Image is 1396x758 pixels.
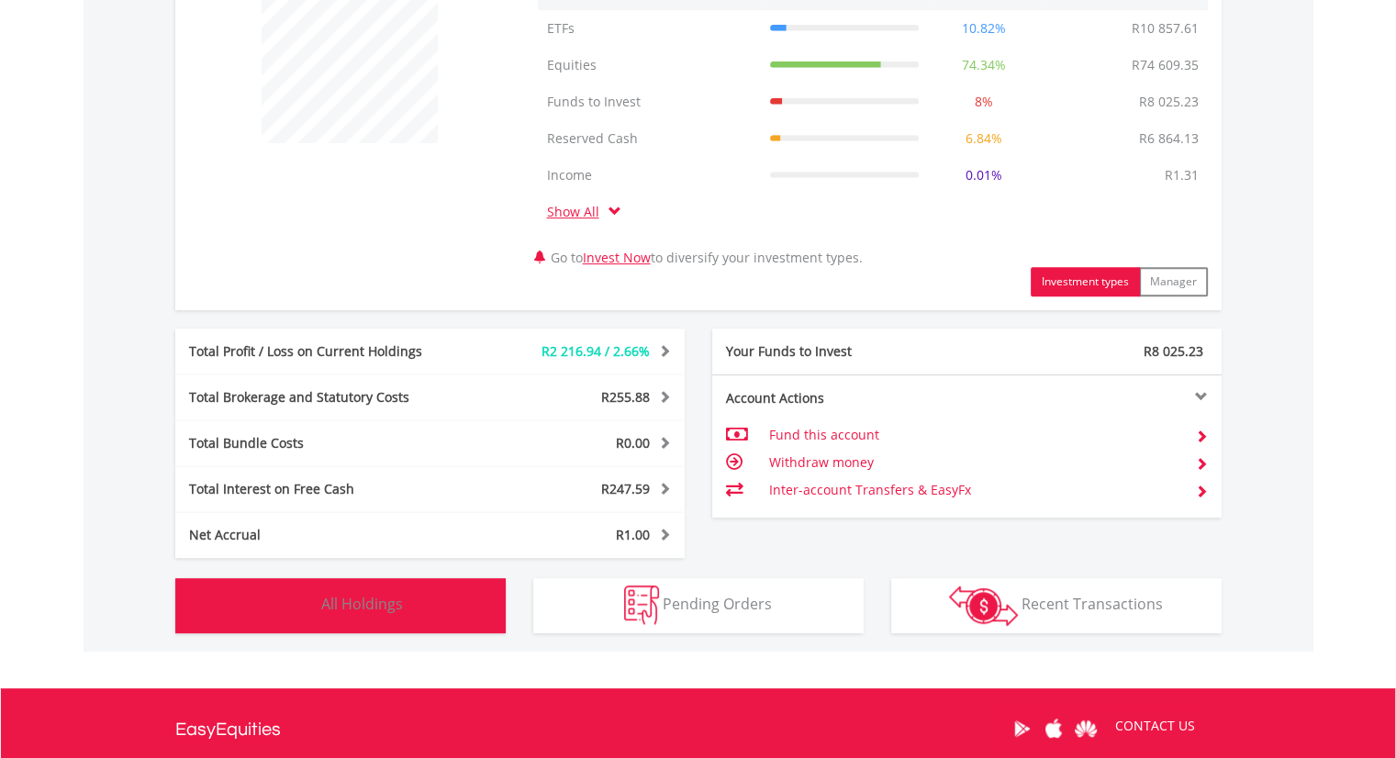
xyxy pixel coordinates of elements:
[768,449,1180,476] td: Withdraw money
[768,421,1180,449] td: Fund this account
[928,120,1040,157] td: 6.84%
[1130,120,1208,157] td: R6 864.13
[175,434,473,452] div: Total Bundle Costs
[1070,700,1102,757] a: Huawei
[616,434,650,451] span: R0.00
[1122,47,1208,84] td: R74 609.35
[928,84,1040,120] td: 8%
[1102,700,1208,752] a: CONTACT US
[175,578,506,633] button: All Holdings
[928,157,1040,194] td: 0.01%
[712,389,967,407] div: Account Actions
[1139,267,1208,296] button: Manager
[1022,594,1163,614] span: Recent Transactions
[538,10,761,47] td: ETFs
[542,342,650,360] span: R2 216.94 / 2.66%
[321,594,403,614] span: All Holdings
[1031,267,1140,296] button: Investment types
[538,47,761,84] td: Equities
[663,594,772,614] span: Pending Orders
[1038,700,1070,757] a: Apple
[175,388,473,407] div: Total Brokerage and Statutory Costs
[547,203,609,220] a: Show All
[616,526,650,543] span: R1.00
[891,578,1222,633] button: Recent Transactions
[538,84,761,120] td: Funds to Invest
[949,585,1018,626] img: transactions-zar-wht.png
[1006,700,1038,757] a: Google Play
[1144,342,1203,360] span: R8 025.23
[1130,84,1208,120] td: R8 025.23
[768,476,1180,504] td: Inter-account Transfers & EasyFx
[583,249,651,266] a: Invest Now
[1156,157,1208,194] td: R1.31
[624,585,659,625] img: pending_instructions-wht.png
[928,47,1040,84] td: 74.34%
[533,578,864,633] button: Pending Orders
[928,10,1040,47] td: 10.82%
[712,342,967,361] div: Your Funds to Invest
[538,120,761,157] td: Reserved Cash
[1122,10,1208,47] td: R10 857.61
[278,585,318,625] img: holdings-wht.png
[175,526,473,544] div: Net Accrual
[175,480,473,498] div: Total Interest on Free Cash
[601,480,650,497] span: R247.59
[175,342,473,361] div: Total Profit / Loss on Current Holdings
[601,388,650,406] span: R255.88
[538,157,761,194] td: Income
